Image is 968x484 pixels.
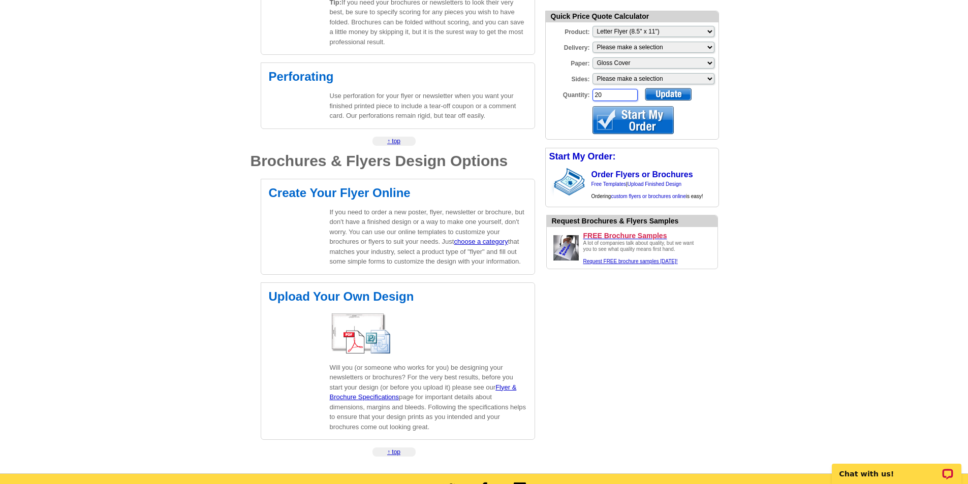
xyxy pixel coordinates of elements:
img: Brochure and Flyer Printing Specifications [330,311,393,357]
img: background image for brochures and flyers arrow [546,165,554,199]
label: Product: [546,25,591,37]
a: Request FREE samples of our brochures printing [551,257,581,265]
div: Want to know how your brochure printing will look before you order it? Check our work. [552,216,717,227]
h2: Perforating [269,71,527,83]
h1: Brochures & Flyers Design Options [251,153,535,169]
p: Use perforation for your flyer or newsletter when you want your finished printed piece to include... [330,91,527,121]
a: custom flyers or brochures online [611,193,685,199]
div: Quick Price Quote Calculator [546,11,719,22]
a: Upload Finished Design [628,181,681,187]
a: choose a category [454,238,508,245]
a: Order Flyers or Brochures [591,170,693,179]
a: ↑ top [387,448,400,456]
img: stack of brochures with custom content [554,165,590,199]
a: ↑ top [387,138,400,145]
img: Request FREE samples of our brochures printing [551,233,581,263]
div: Start My Order: [546,148,719,165]
div: A lot of companies talk about quality, but we want you to see what quality means first hand. [583,240,700,265]
a: FREE Brochure Samples [583,231,713,240]
label: Quantity: [546,88,591,100]
a: Free Templates [591,181,627,187]
h2: Upload Your Own Design [269,291,527,303]
label: Delivery: [546,41,591,52]
h2: Create Your Flyer Online [269,187,527,199]
p: Will you (or someone who works for you) be designing your newsletters or brochures? For the very ... [330,363,527,432]
a: Request FREE samples of our flyer & brochure printing. [583,259,678,264]
span: | Ordering is easy! [591,181,703,199]
label: Paper: [546,56,591,68]
label: Sides: [546,72,591,84]
iframe: LiveChat chat widget [825,452,968,484]
p: If you need to order a new poster, flyer, newsletter or brochure, but don't have a finished desig... [330,207,527,267]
